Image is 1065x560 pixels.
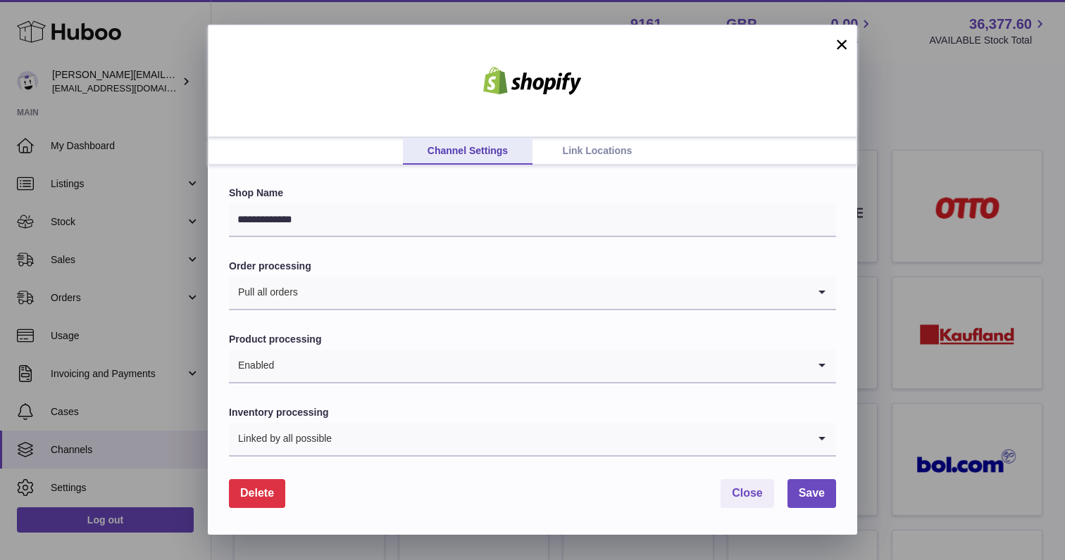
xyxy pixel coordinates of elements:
img: shopify [473,67,592,95]
div: Search for option [229,350,836,383]
label: Order processing [229,260,836,273]
input: Search for option [332,423,808,455]
label: Product processing [229,333,836,346]
span: Enabled [229,350,275,382]
span: Close [732,487,763,499]
button: Delete [229,479,285,508]
a: Channel Settings [403,138,532,165]
span: Delete [240,487,274,499]
label: Shop Name [229,186,836,200]
div: Search for option [229,276,836,310]
span: Save [799,487,825,499]
a: Link Locations [532,138,662,165]
div: Search for option [229,423,836,457]
input: Search for option [299,276,808,309]
input: Search for option [275,350,808,382]
button: Close [721,479,774,508]
span: Pull all orders [229,276,299,309]
label: Inventory processing [229,406,836,419]
button: Save [787,479,836,508]
button: × [833,36,850,53]
span: Linked by all possible [229,423,332,455]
